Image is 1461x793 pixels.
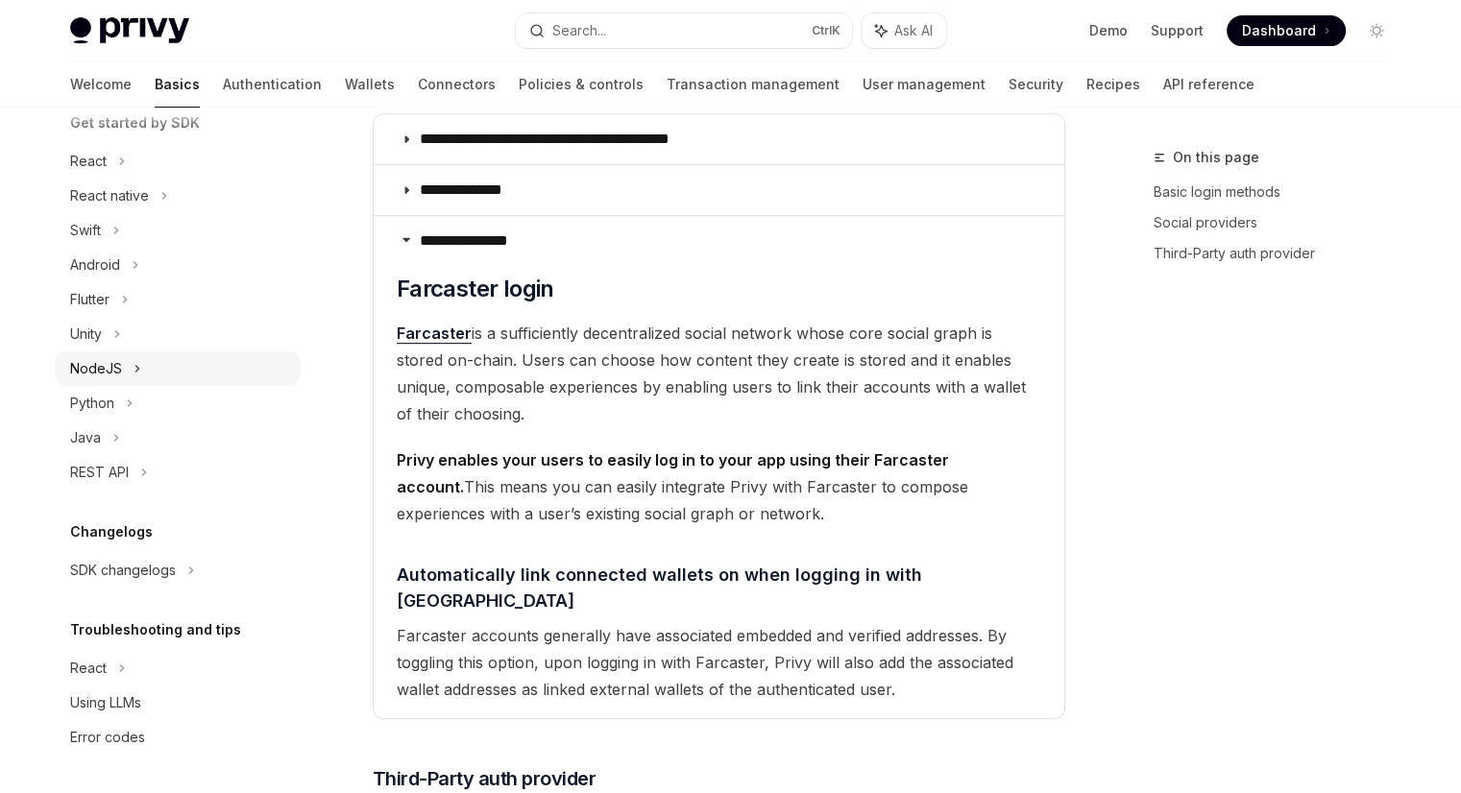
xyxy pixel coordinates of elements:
[1086,61,1140,108] a: Recipes
[374,215,1064,718] details: **** **** *****Navigate to headerFarcaster loginFarcasteris a sufficiently decentralized social n...
[397,324,472,344] a: Farcaster
[397,562,1041,613] span: Automatically link connected wallets on when logging in with [GEOGRAPHIC_DATA]
[70,357,122,380] div: NodeJS
[70,461,129,484] div: REST API
[1173,146,1259,169] span: On this page
[70,559,176,582] div: SDK changelogs
[223,61,322,108] a: Authentication
[1154,238,1407,269] a: Third-Party auth provider
[345,61,395,108] a: Wallets
[1227,15,1346,46] a: Dashboard
[1154,207,1407,238] a: Social providers
[70,726,145,749] div: Error codes
[397,450,949,496] strong: Privy enables your users to easily log in to your app using their Farcaster account.
[70,288,110,311] div: Flutter
[397,324,472,343] strong: Farcaster
[397,446,1041,527] span: This means you can easily integrate Privy with Farcaster to compose experiences with a user’s exi...
[397,320,1041,427] span: is a sufficiently decentralized social network whose core social graph is stored on-chain. Users ...
[70,618,241,641] h5: Troubleshooting and tips
[552,19,606,42] div: Search...
[397,622,1041,703] span: Farcaster accounts generally have associated embedded and verified addresses. By toggling this op...
[1361,15,1392,46] button: Toggle dark mode
[1009,61,1063,108] a: Security
[70,323,102,346] div: Unity
[667,61,840,108] a: Transaction management
[70,520,153,543] h5: Changelogs
[1242,21,1316,40] span: Dashboard
[373,765,597,792] span: Third-Party auth provider
[155,61,200,108] a: Basics
[70,392,114,415] div: Python
[70,657,107,680] div: React
[70,426,101,449] div: Java
[70,61,132,108] a: Welcome
[812,23,840,38] span: Ctrl K
[863,61,986,108] a: User management
[1151,21,1204,40] a: Support
[1089,21,1128,40] a: Demo
[519,61,644,108] a: Policies & controls
[1154,177,1407,207] a: Basic login methods
[55,685,301,720] a: Using LLMs
[397,274,554,304] span: Farcaster login
[70,253,120,276] div: Android
[862,13,946,48] button: Ask AI
[418,61,496,108] a: Connectors
[55,720,301,755] a: Error codes
[70,219,101,242] div: Swift
[70,17,189,44] img: light logo
[70,691,141,714] div: Using LLMs
[516,13,852,48] button: Search...CtrlK
[70,184,149,207] div: React native
[894,21,933,40] span: Ask AI
[1163,61,1254,108] a: API reference
[70,150,107,173] div: React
